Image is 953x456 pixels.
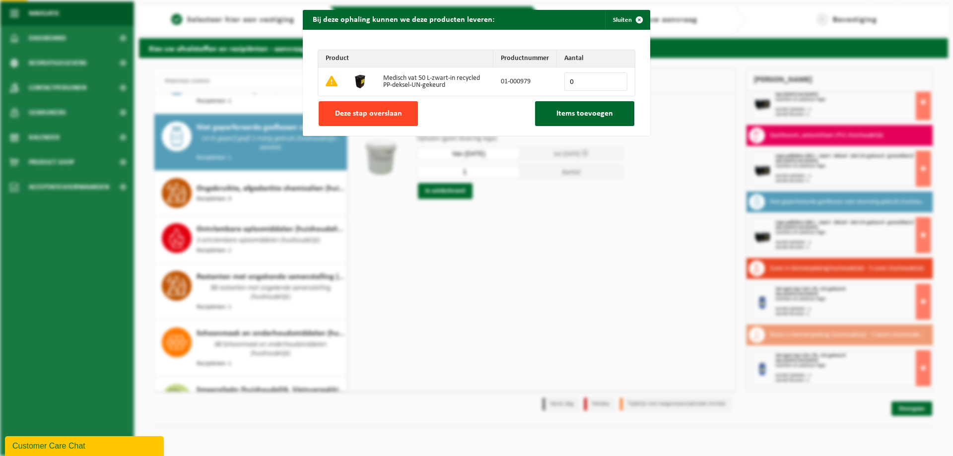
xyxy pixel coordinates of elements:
[535,101,634,126] button: Items toevoegen
[335,110,402,118] span: Deze stap overslaan
[376,67,493,96] td: Medisch vat 50 L-zwart-in recycled PP-deksel-UN-gekeurd
[556,110,613,118] span: Items toevoegen
[5,434,166,456] iframe: chat widget
[319,101,418,126] button: Deze stap overslaan
[557,50,635,67] th: Aantal
[352,73,368,89] img: 01-000979
[605,10,649,30] button: Sluiten
[493,67,557,96] td: 01-000979
[318,50,493,67] th: Product
[303,10,504,29] h2: Bij deze ophaling kunnen we deze producten leveren:
[493,50,557,67] th: Productnummer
